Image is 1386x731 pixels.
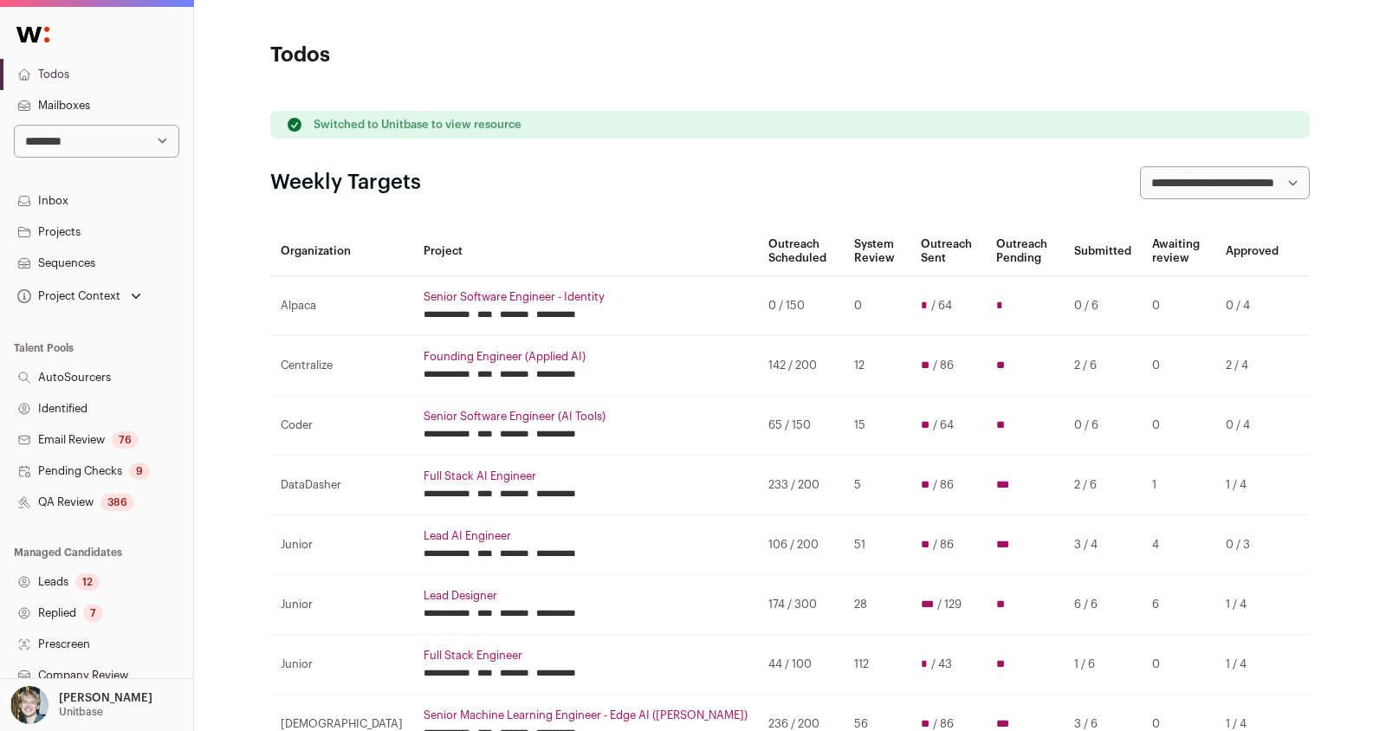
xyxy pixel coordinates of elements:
[270,227,413,276] th: Organization
[844,276,910,336] td: 0
[424,469,748,483] a: Full Stack AI Engineer
[1142,227,1215,276] th: Awaiting review
[1064,575,1142,635] td: 6 / 6
[100,494,134,511] div: 386
[1215,456,1289,515] td: 1 / 4
[933,478,954,492] span: / 86
[758,336,844,396] td: 142 / 200
[758,635,844,695] td: 44 / 100
[933,538,954,552] span: / 86
[1142,635,1215,695] td: 0
[931,657,952,671] span: / 43
[1064,635,1142,695] td: 1 / 6
[758,396,844,456] td: 65 / 150
[758,276,844,336] td: 0 / 150
[1142,336,1215,396] td: 0
[1064,336,1142,396] td: 2 / 6
[424,350,748,364] a: Founding Engineer (Applied AI)
[14,284,145,308] button: Open dropdown
[270,396,413,456] td: Coder
[424,649,748,663] a: Full Stack Engineer
[1215,575,1289,635] td: 1 / 4
[14,289,120,303] div: Project Context
[270,515,413,575] td: Junior
[424,708,748,722] a: Senior Machine Learning Engineer - Edge AI ([PERSON_NAME])
[1142,456,1215,515] td: 1
[424,589,748,603] a: Lead Designer
[1215,227,1289,276] th: Approved
[1142,515,1215,575] td: 4
[1064,227,1142,276] th: Submitted
[1215,396,1289,456] td: 0 / 4
[314,118,521,132] p: Switched to Unitbase to view resource
[270,42,617,69] h1: Todos
[844,396,910,456] td: 15
[270,336,413,396] td: Centralize
[129,463,150,480] div: 9
[7,17,59,52] img: Wellfound
[758,456,844,515] td: 233 / 200
[1064,396,1142,456] td: 0 / 6
[844,456,910,515] td: 5
[1215,336,1289,396] td: 2 / 4
[1142,276,1215,336] td: 0
[937,598,962,611] span: / 129
[931,299,952,313] span: / 64
[270,635,413,695] td: Junior
[1064,456,1142,515] td: 2 / 6
[933,418,954,432] span: / 64
[910,227,986,276] th: Outreach Sent
[1142,396,1215,456] td: 0
[1064,515,1142,575] td: 3 / 4
[844,515,910,575] td: 51
[413,227,758,276] th: Project
[10,686,49,724] img: 6494470-medium_jpg
[7,686,156,724] button: Open dropdown
[933,717,954,731] span: / 86
[758,227,844,276] th: Outreach Scheduled
[424,410,748,424] a: Senior Software Engineer (AI Tools)
[424,529,748,543] a: Lead AI Engineer
[83,605,103,622] div: 7
[270,575,413,635] td: Junior
[270,169,421,197] h2: Weekly Targets
[1215,515,1289,575] td: 0 / 3
[844,575,910,635] td: 28
[1215,635,1289,695] td: 1 / 4
[844,635,910,695] td: 112
[270,456,413,515] td: DataDasher
[59,691,152,705] p: [PERSON_NAME]
[75,573,100,591] div: 12
[844,227,910,276] th: System Review
[844,336,910,396] td: 12
[1215,276,1289,336] td: 0 / 4
[270,276,413,336] td: Alpaca
[986,227,1064,276] th: Outreach Pending
[1142,575,1215,635] td: 6
[758,575,844,635] td: 174 / 300
[112,431,139,449] div: 76
[424,290,748,304] a: Senior Software Engineer - Identity
[59,705,103,719] p: Unitbase
[758,515,844,575] td: 106 / 200
[933,359,954,372] span: / 86
[1064,276,1142,336] td: 0 / 6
